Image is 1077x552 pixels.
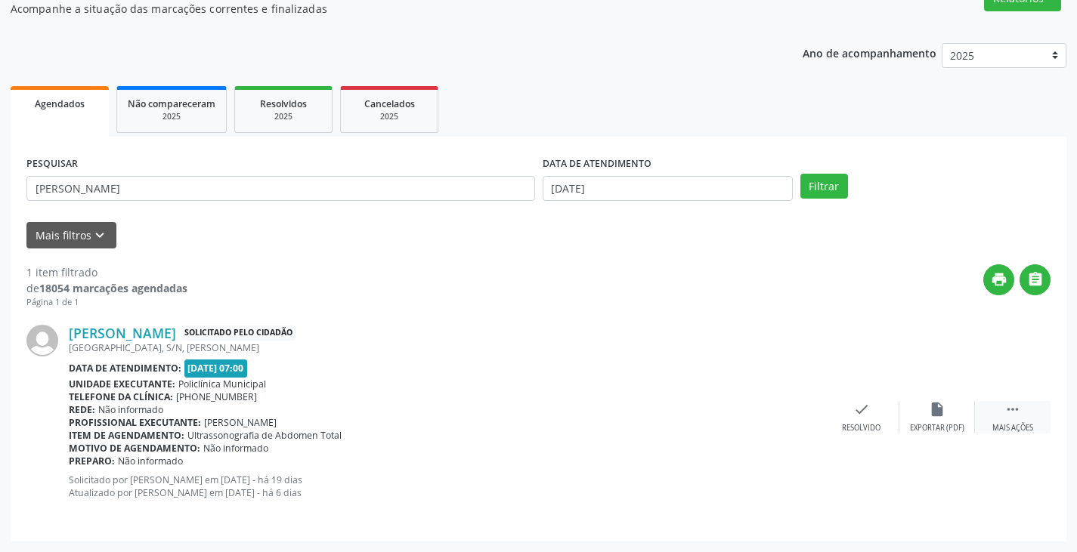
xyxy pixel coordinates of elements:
[178,378,266,390] span: Policlínica Municipal
[69,455,115,467] b: Preparo:
[69,416,201,429] b: Profissional executante:
[1027,271,1044,288] i: 
[69,473,824,499] p: Solicitado por [PERSON_NAME] em [DATE] - há 19 dias Atualizado por [PERSON_NAME] em [DATE] - há 6...
[910,423,964,433] div: Exportar (PDF)
[543,153,651,176] label: DATA DE ATENDIMENTO
[69,403,95,416] b: Rede:
[991,271,1007,288] i: print
[351,111,427,122] div: 2025
[204,416,277,429] span: [PERSON_NAME]
[69,378,175,390] b: Unidade executante:
[364,97,415,110] span: Cancelados
[187,429,342,442] span: Ultrassonografia de Abdomen Total
[983,264,1014,295] button: print
[128,97,215,110] span: Não compareceram
[26,222,116,248] button: Mais filtroskeyboard_arrow_down
[69,362,181,375] b: Data de atendimento:
[184,359,248,377] span: [DATE] 07:00
[992,423,1033,433] div: Mais ações
[98,403,163,416] span: Não informado
[929,401,945,418] i: insert_drive_file
[181,325,296,341] span: Solicitado pelo cidadão
[842,423,880,433] div: Resolvido
[91,227,108,244] i: keyboard_arrow_down
[128,111,215,122] div: 2025
[118,455,183,467] span: Não informado
[260,97,307,110] span: Resolvidos
[803,43,936,62] p: Ano de acompanhamento
[203,442,268,455] span: Não informado
[39,281,187,295] strong: 18054 marcações agendadas
[246,111,321,122] div: 2025
[69,341,824,354] div: [GEOGRAPHIC_DATA], S/N, [PERSON_NAME]
[26,176,535,202] input: Nome, CNS
[11,1,750,17] p: Acompanhe a situação das marcações correntes e finalizadas
[69,442,200,455] b: Motivo de agendamento:
[26,153,78,176] label: PESQUISAR
[26,296,187,309] div: Página 1 de 1
[543,176,793,202] input: Selecione um intervalo
[800,174,848,199] button: Filtrar
[176,390,257,403] span: [PHONE_NUMBER]
[1004,401,1021,418] i: 
[1020,264,1051,295] button: 
[69,325,176,341] a: [PERSON_NAME]
[69,390,173,403] b: Telefone da clínica:
[35,97,85,110] span: Agendados
[69,429,184,442] b: Item de agendamento:
[26,325,58,356] img: img
[26,264,187,280] div: 1 item filtrado
[853,401,870,418] i: check
[26,280,187,296] div: de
